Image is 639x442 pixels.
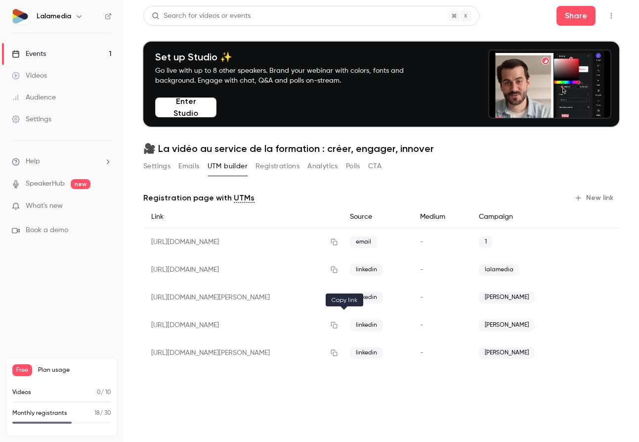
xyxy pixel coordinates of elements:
div: [URL][DOMAIN_NAME] [143,311,342,339]
div: Campaign [471,206,574,228]
button: Share [556,6,596,26]
span: 1 [479,236,493,248]
p: Go live with up to 8 other speakers. Brand your webinar with colors, fonts and background. Engage... [155,66,427,86]
button: Enter Studio [155,98,216,117]
span: Free [12,364,32,376]
span: Book a demo [26,225,68,236]
span: - [420,294,424,301]
span: linkedin [350,264,383,276]
div: [URL][DOMAIN_NAME] [143,228,342,256]
button: UTM builder [208,158,248,174]
img: Lalamedia [12,8,28,24]
iframe: Noticeable Trigger [100,202,112,211]
button: Analytics [307,158,338,174]
p: Videos [12,388,31,397]
div: Settings [12,114,51,124]
h6: Lalamedia [37,11,71,21]
p: / 30 [94,409,111,418]
div: Medium [412,206,471,228]
span: - [420,239,424,246]
span: email [350,236,377,248]
span: What's new [26,201,63,211]
div: Search for videos or events [152,11,251,21]
p: Registration page with [143,192,255,204]
p: Monthly registrants [12,409,67,418]
button: Registrations [256,158,299,174]
div: [URL][DOMAIN_NAME][PERSON_NAME] [143,339,342,367]
div: [URL][DOMAIN_NAME][PERSON_NAME] [143,284,342,311]
button: Settings [143,158,170,174]
span: Help [26,156,40,167]
span: Plan usage [38,366,111,374]
p: / 10 [97,388,111,397]
a: UTMs [234,192,255,204]
button: Emails [178,158,199,174]
span: - [420,266,424,273]
button: New link [570,190,619,206]
div: Link [143,206,342,228]
span: [PERSON_NAME] [479,292,535,303]
span: linkedin [350,292,383,303]
span: new [71,179,90,189]
a: SpeakerHub [26,179,65,189]
span: lalamedia [479,264,519,276]
div: Audience [12,93,56,102]
span: [PERSON_NAME] [479,347,535,359]
div: Videos [12,71,47,81]
button: Polls [346,158,360,174]
span: linkedin [350,347,383,359]
span: 18 [94,410,100,416]
button: CTA [368,158,382,174]
div: Events [12,49,46,59]
span: [PERSON_NAME] [479,319,535,331]
div: [URL][DOMAIN_NAME] [143,256,342,284]
div: Source [342,206,412,228]
span: - [420,322,424,329]
h1: 🎥 La vidéo au service de la formation : créer, engager, innover [143,143,619,154]
li: help-dropdown-opener [12,156,112,167]
h4: Set up Studio ✨ [155,51,427,63]
span: - [420,349,424,356]
span: 0 [97,390,101,395]
span: linkedin [350,319,383,331]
